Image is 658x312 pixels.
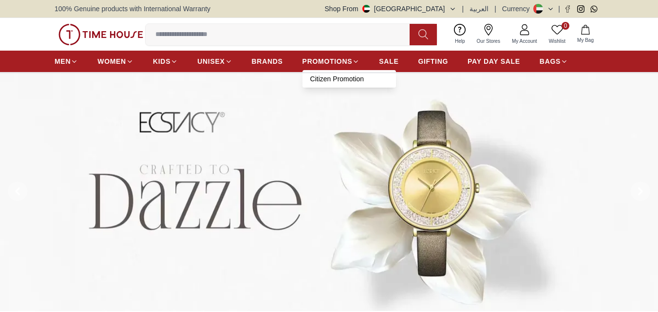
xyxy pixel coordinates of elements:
[590,5,598,13] a: Whatsapp
[418,56,448,66] span: GIFTING
[362,5,370,13] img: United Arab Emirates
[55,53,78,70] a: MEN
[97,53,133,70] a: WOMEN
[97,56,126,66] span: WOMEN
[153,53,178,70] a: KIDS
[153,56,170,66] span: KIDS
[471,22,506,47] a: Our Stores
[58,24,143,45] img: ...
[494,4,496,14] span: |
[252,56,283,66] span: BRANDS
[468,56,520,66] span: PAY DAY SALE
[545,37,569,45] span: Wishlist
[562,22,569,30] span: 0
[543,22,571,47] a: 0Wishlist
[302,56,353,66] span: PROMOTIONS
[252,53,283,70] a: BRANDS
[302,53,360,70] a: PROMOTIONS
[462,4,464,14] span: |
[449,22,471,47] a: Help
[55,4,210,14] span: 100% Genuine products with International Warranty
[197,56,225,66] span: UNISEX
[564,5,571,13] a: Facebook
[310,74,388,84] a: Citizen Promotion
[197,53,232,70] a: UNISEX
[325,4,456,14] button: Shop From[GEOGRAPHIC_DATA]
[379,53,398,70] a: SALE
[573,37,598,44] span: My Bag
[577,5,584,13] a: Instagram
[470,4,489,14] button: العربية
[571,23,600,46] button: My Bag
[418,53,448,70] a: GIFTING
[540,56,561,66] span: BAGS
[558,4,560,14] span: |
[379,56,398,66] span: SALE
[540,53,568,70] a: BAGS
[468,53,520,70] a: PAY DAY SALE
[473,37,504,45] span: Our Stores
[502,4,534,14] div: Currency
[451,37,469,45] span: Help
[508,37,541,45] span: My Account
[55,56,71,66] span: MEN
